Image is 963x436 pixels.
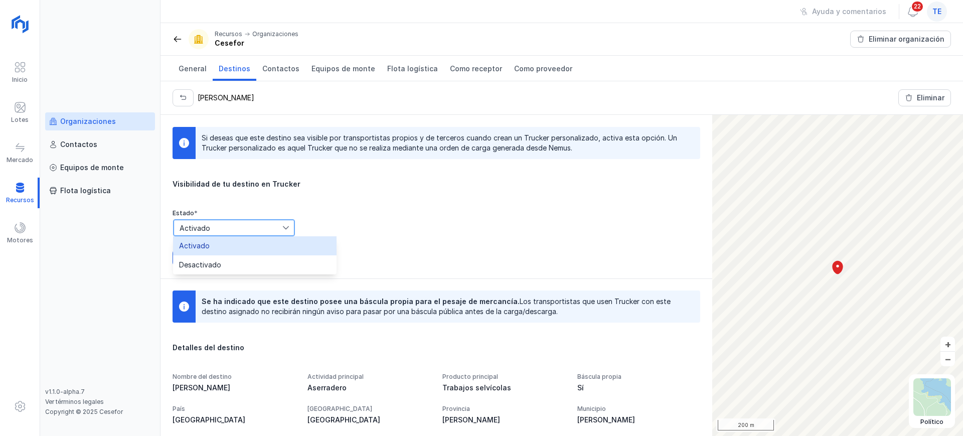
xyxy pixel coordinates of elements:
[913,418,951,426] div: Político
[917,93,944,103] div: Eliminar
[202,297,686,317] div: Los transportistas que usen Trucker con este destino asignado no recibirán ningún aviso para pasa...
[307,415,430,425] div: [GEOGRAPHIC_DATA]
[793,3,893,20] button: Ayuda y comentarios
[381,56,444,81] a: Flota logística
[442,415,565,425] div: [PERSON_NAME]
[307,373,430,381] div: Actividad principal
[173,343,700,353] div: Detalles del destino
[173,415,295,425] div: [GEOGRAPHIC_DATA]
[7,236,33,244] div: Motores
[442,405,565,413] div: Provincia
[256,56,305,81] a: Contactos
[11,116,29,124] div: Lotes
[179,242,210,249] span: Activado
[305,56,381,81] a: Equipos de monte
[45,135,155,154] a: Contactos
[173,373,295,381] div: Nombre del destino
[577,373,700,381] div: Báscula propia
[940,352,955,366] button: –
[173,179,700,189] div: Visibilidad de tu destino en Trucker
[173,236,337,255] li: Activado
[215,30,242,38] div: Recursos
[45,112,155,130] a: Organizaciones
[387,64,438,74] span: Flota logística
[514,64,572,74] span: Como proveedor
[577,405,700,413] div: Municipio
[173,383,295,393] div: [PERSON_NAME]
[173,249,226,266] button: Guardar
[60,186,111,196] div: Flota logística
[812,7,886,17] div: Ayuda y comentarios
[45,159,155,177] a: Equipos de monte
[7,156,33,164] div: Mercado
[45,408,155,416] div: Copyright © 2025 Cesefor
[173,405,295,413] div: País
[442,383,565,393] div: Trabajos selvícolas
[60,139,97,150] div: Contactos
[307,405,430,413] div: [GEOGRAPHIC_DATA]
[577,415,700,425] div: [PERSON_NAME]
[60,163,124,173] div: Equipos de monte
[913,378,951,416] img: political.webp
[850,31,951,48] button: Eliminar organización
[45,388,155,396] div: v1.1.0-alpha.7
[311,64,375,74] span: Equipos de monte
[442,373,565,381] div: Producto principal
[173,56,213,81] a: General
[450,64,502,74] span: Como receptor
[215,38,298,48] div: Cesefor
[8,12,33,37] img: logoRight.svg
[307,383,430,393] div: Aserradero
[12,76,28,84] div: Inicio
[60,116,116,126] div: Organizaciones
[179,64,207,74] span: General
[932,7,941,17] span: te
[179,261,221,268] span: Desactivado
[940,337,955,351] button: +
[45,398,104,405] a: Ver términos legales
[198,93,254,103] div: [PERSON_NAME]
[173,209,295,217] div: Estado
[262,64,299,74] span: Contactos
[898,89,951,106] button: Eliminar
[173,255,337,274] li: Desactivado
[444,56,508,81] a: Como receptor
[174,220,282,236] span: Activado
[508,56,578,81] a: Como proveedor
[202,297,520,306] span: Se ha indicado que este destino posee una báscula propia para el pesaje de mercancía.
[219,64,250,74] span: Destinos
[869,34,944,44] div: Eliminar organización
[213,56,256,81] a: Destinos
[45,182,155,200] a: Flota logística
[911,1,924,13] span: 22
[252,30,298,38] div: Organizaciones
[202,133,686,153] div: Si deseas que este destino sea visible por transportistas propios y de terceros cuando crean un T...
[577,383,700,393] div: Sí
